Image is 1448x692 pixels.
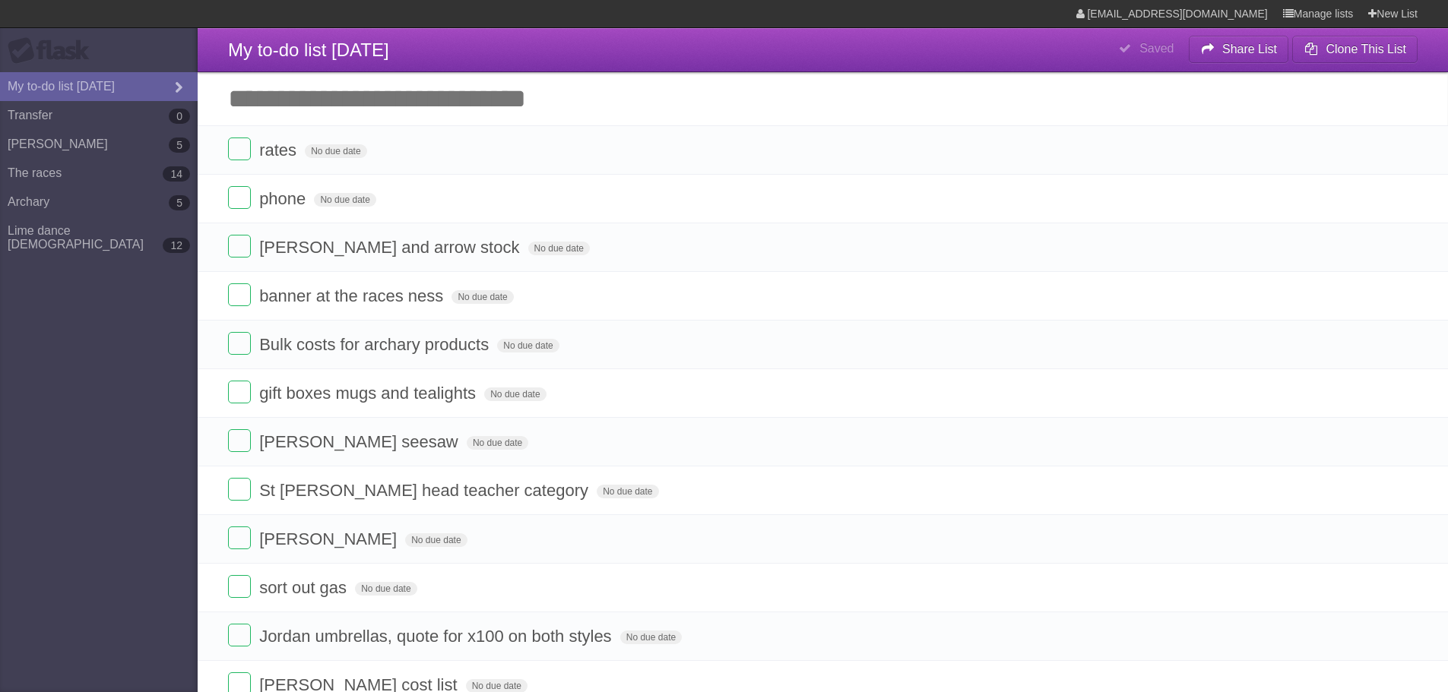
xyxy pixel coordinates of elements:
[497,339,559,352] span: No due date
[259,384,480,403] span: gift boxes mugs and tealights
[169,137,190,153] b: 5
[228,186,251,209] label: Done
[597,485,658,498] span: No due date
[163,238,190,253] b: 12
[228,137,251,160] label: Done
[1189,36,1289,63] button: Share List
[452,290,513,304] span: No due date
[259,141,300,160] span: rates
[259,286,447,305] span: banner at the races ness
[259,481,592,500] span: St [PERSON_NAME] head teacher category
[355,582,417,596] span: No due date
[259,432,462,451] span: [PERSON_NAME] seesaw
[405,533,467,547] span: No due date
[1139,42,1174,55] b: Saved
[259,529,401,548] span: [PERSON_NAME]
[259,189,309,208] span: phone
[259,335,493,354] span: Bulk costs for archary products
[259,627,616,646] span: Jordan umbrellas, quote for x100 on both styles
[228,381,251,403] label: Done
[228,429,251,452] label: Done
[259,578,350,597] span: sort out gas
[484,387,546,401] span: No due date
[620,630,682,644] span: No due date
[228,624,251,646] label: Done
[8,37,99,65] div: Flask
[228,332,251,355] label: Done
[259,238,523,257] span: [PERSON_NAME] and arrow stock
[467,436,528,450] span: No due date
[228,39,389,60] span: My to-do list [DATE]
[1326,43,1406,55] b: Clone This List
[228,283,251,306] label: Done
[169,195,190,210] b: 5
[314,193,375,207] span: No due date
[228,575,251,598] label: Done
[1292,36,1418,63] button: Clone This List
[169,109,190,124] b: 0
[228,235,251,258] label: Done
[528,242,590,255] span: No due date
[228,478,251,501] label: Done
[1222,43,1277,55] b: Share List
[305,144,366,158] span: No due date
[163,166,190,182] b: 14
[228,526,251,549] label: Done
